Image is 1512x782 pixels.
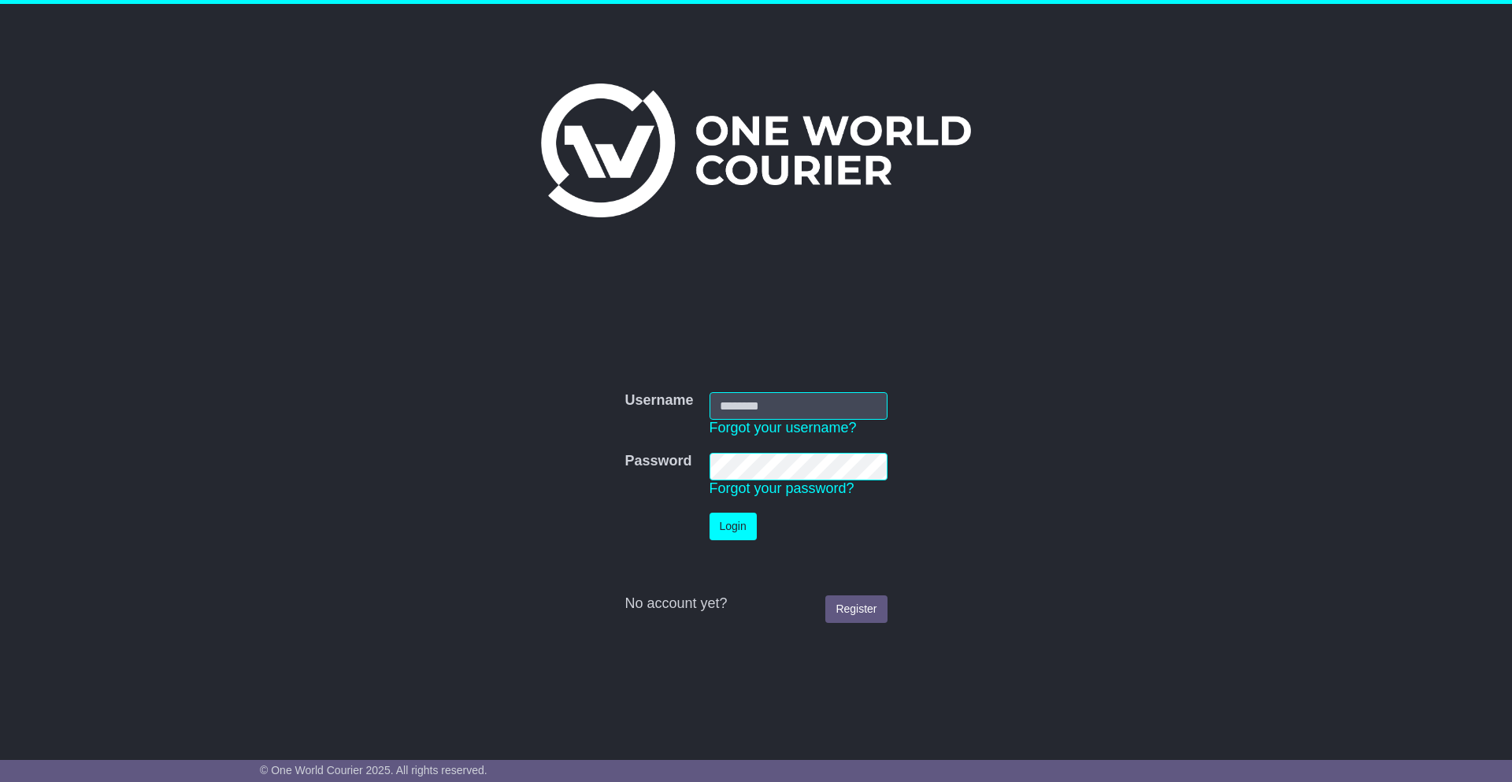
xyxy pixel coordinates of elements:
span: © One World Courier 2025. All rights reserved. [260,764,487,776]
a: Forgot your username? [710,420,857,435]
img: One World [541,83,971,217]
label: Password [624,453,691,470]
a: Register [825,595,887,623]
button: Login [710,513,757,540]
label: Username [624,392,693,410]
a: Forgot your password? [710,480,854,496]
div: No account yet? [624,595,887,613]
